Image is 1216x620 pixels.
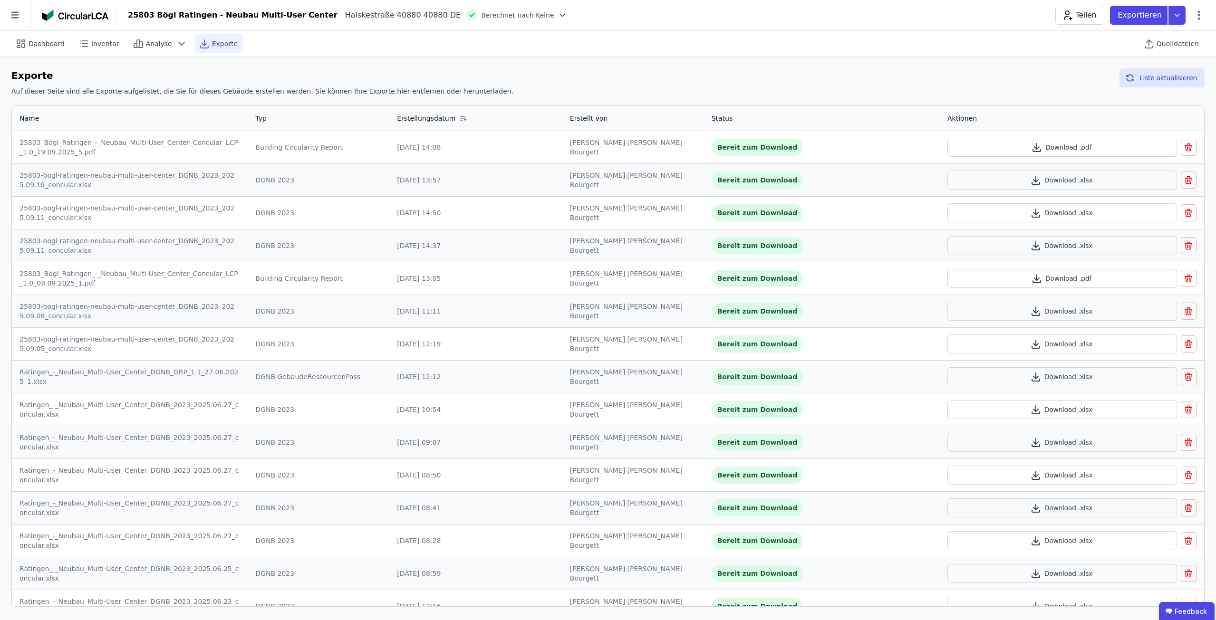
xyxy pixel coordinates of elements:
[570,236,696,255] div: [PERSON_NAME] [PERSON_NAME] Bourgett
[19,498,240,517] div: Ratingen_-_Neubau_Multi-User_Center_DGNB_2023_2025.06.27_concular.xlsx
[397,372,555,382] div: [DATE] 12:12
[397,208,555,218] div: [DATE] 14:50
[712,114,733,123] div: Status
[712,499,803,516] div: Bereit zum Download
[397,601,555,611] div: [DATE] 12:16
[19,171,240,190] div: 25803-bogl-ratingen-neubau-multi-user-center_DGNB_2023_2025.09.19_concular.xlsx
[397,438,555,447] div: [DATE] 09:07
[570,433,696,452] div: [PERSON_NAME] [PERSON_NAME] Bourgett
[19,203,240,222] div: 25803-bogl-ratingen-neubau-multi-user-center_DGNB_2023_2025.09.11_concular.xlsx
[397,569,555,578] div: [DATE] 08:59
[1157,39,1199,48] span: Quelldateien
[570,531,696,550] div: [PERSON_NAME] [PERSON_NAME] Bourgett
[397,470,555,480] div: [DATE] 08:50
[128,10,338,21] div: 25803 Bögl Ratingen - Neubau Multi-User Center
[947,114,977,123] div: Aktionen
[397,114,455,123] div: Erstellungsdatum
[570,334,696,353] div: [PERSON_NAME] [PERSON_NAME] Bourgett
[255,503,382,513] div: DGNB 2023
[255,536,382,545] div: DGNB 2023
[712,172,803,189] div: Bereit zum Download
[338,10,461,21] div: Halskestraße 40880 40880 DE
[570,114,608,123] div: Erstellt von
[255,372,382,382] div: DGNB GebaudeRessourcenPass
[712,532,803,549] div: Bereit zum Download
[570,400,696,419] div: [PERSON_NAME] [PERSON_NAME] Bourgett
[255,569,382,578] div: DGNB 2023
[570,367,696,386] div: [PERSON_NAME] [PERSON_NAME] Bourgett
[212,39,238,48] span: Exporte
[712,270,803,287] div: Bereit zum Download
[11,68,513,83] h6: Exporte
[19,302,240,321] div: 25803-bogl-ratingen-neubau-multi-user-center_DGNB_2023_2025.09.08_concular.xlsx
[947,138,1177,157] button: Download .pdf
[91,39,119,48] span: Inventar
[570,597,696,616] div: [PERSON_NAME] [PERSON_NAME] Bourgett
[570,498,696,517] div: [PERSON_NAME] [PERSON_NAME] Bourgett
[1119,68,1205,87] button: Liste aktualisieren
[397,306,555,316] div: [DATE] 11:11
[570,564,696,583] div: [PERSON_NAME] [PERSON_NAME] Bourgett
[712,401,803,418] div: Bereit zum Download
[570,171,696,190] div: [PERSON_NAME] [PERSON_NAME] Bourgett
[947,498,1177,517] button: Download .xlsx
[947,236,1177,255] button: Download .xlsx
[255,601,382,611] div: DGNB 2023
[255,241,382,250] div: DGNB 2023
[570,138,696,157] div: [PERSON_NAME] [PERSON_NAME] Bourgett
[947,171,1177,190] button: Download .xlsx
[255,143,382,152] div: Building Circularity Report
[29,39,65,48] span: Dashboard
[947,400,1177,419] button: Download .xlsx
[947,597,1177,616] button: Download .xlsx
[947,203,1177,222] button: Download .xlsx
[19,367,240,386] div: Ratingen_-_Neubau_Multi-User_Center_DGNB_GRP_1.1_27.06.2025_1.xlsx
[255,438,382,447] div: DGNB 2023
[1118,10,1164,21] p: Exportieren
[19,433,240,452] div: Ratingen_-_Neubau_Multi-User_Center_DGNB_2023_2025.06.27_concular.xlsx
[947,269,1177,288] button: Download .pdf
[19,269,240,288] div: 25803_Bögl_Ratingen_-_Neubau_Multi-User_Center_Concular_LCP_1.0_08.09.2025_1.pdf
[712,467,803,484] div: Bereit zum Download
[570,302,696,321] div: [PERSON_NAME] [PERSON_NAME] Bourgett
[146,39,172,48] span: Analyse
[712,335,803,353] div: Bereit zum Download
[712,565,803,582] div: Bereit zum Download
[11,86,513,96] h6: Auf dieser Seite sind alle Exporte aufgelistet, die Sie für dieses Gebäude erstellen werden. Sie ...
[397,143,555,152] div: [DATE] 14:08
[255,274,382,283] div: Building Circularity Report
[947,466,1177,485] button: Download .xlsx
[19,114,39,123] div: Name
[255,405,382,414] div: DGNB 2023
[947,433,1177,452] button: Download .xlsx
[19,334,240,353] div: 25803-bogl-ratingen-neubau-multi-user-center_DGNB_2023_2025.09.05_concular.xlsx
[42,10,108,21] img: Concular
[397,503,555,513] div: [DATE] 08:41
[397,405,555,414] div: [DATE] 10:54
[712,368,803,385] div: Bereit zum Download
[570,466,696,485] div: [PERSON_NAME] [PERSON_NAME] Bourgett
[397,339,555,349] div: [DATE] 12:19
[947,564,1177,583] button: Download .xlsx
[947,334,1177,353] button: Download .xlsx
[255,306,382,316] div: DGNB 2023
[255,175,382,185] div: DGNB 2023
[19,564,240,583] div: Ratingen_-_Neubau_Multi-User_Center_DGNB_2023_2025.06.25_concular.xlsx
[712,237,803,254] div: Bereit zum Download
[19,236,240,255] div: 25803-bogl-ratingen-neubau-multi-user-center_DGNB_2023_2025.09.11_concular.xlsx
[19,597,240,616] div: Ratingen_-_Neubau_Multi-User_Center_DGNB_2023_2025.06.23_concular.xlsx
[712,598,803,615] div: Bereit zum Download
[712,204,803,221] div: Bereit zum Download
[255,114,267,123] div: Typ
[397,274,555,283] div: [DATE] 13:05
[947,531,1177,550] button: Download .xlsx
[19,466,240,485] div: Ratingen_-_Neubau_Multi-User_Center_DGNB_2023_2025.06.27_concular.xlsx
[570,203,696,222] div: [PERSON_NAME] [PERSON_NAME] Bourgett
[255,470,382,480] div: DGNB 2023
[255,208,382,218] div: DGNB 2023
[712,139,803,156] div: Bereit zum Download
[19,400,240,419] div: Ratingen_-_Neubau_Multi-User_Center_DGNB_2023_2025.06.27_concular.xlsx
[19,138,240,157] div: 25803_Bögl_Ratingen_-_Neubau_Multi-User_Center_Concular_LCP_1.0_19.09.2025_5.pdf
[712,303,803,320] div: Bereit zum Download
[947,302,1177,321] button: Download .xlsx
